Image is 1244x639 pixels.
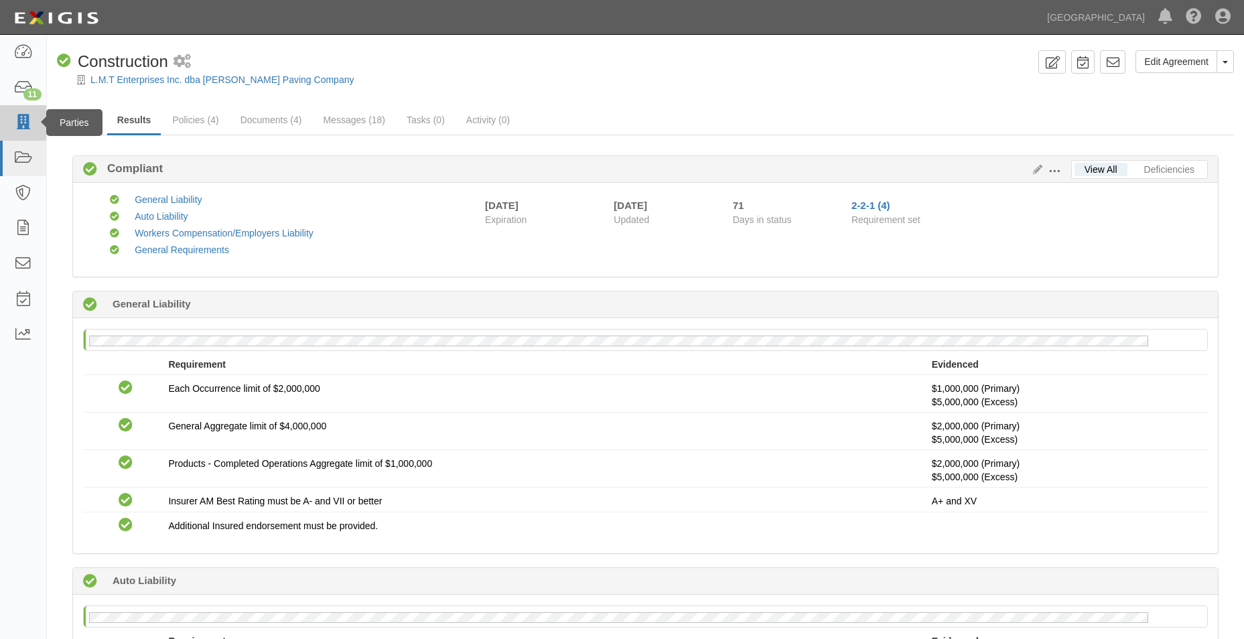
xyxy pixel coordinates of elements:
i: 2 scheduled workflows [174,55,191,69]
span: Products - Completed Operations Aggregate limit of $1,000,000 [168,458,432,469]
i: Compliant [57,54,71,68]
i: Compliant [110,246,119,255]
p: $1,000,000 (Primary) [932,382,1198,409]
a: Deficiencies [1134,163,1204,176]
span: Insurer AM Best Rating must be A- and VII or better [168,496,382,506]
a: Details [57,106,106,133]
a: Auto Liability [135,211,188,222]
i: Compliant 137 days (since 05/16/2025) [83,298,97,312]
span: Each Occurrence limit of $2,000,000 [168,383,320,394]
a: Messages (18) [313,106,395,133]
a: Activity (0) [456,106,520,133]
strong: Requirement [168,359,226,370]
i: Compliant [119,456,133,470]
a: Tasks (0) [397,106,455,133]
span: General Aggregate limit of $4,000,000 [168,421,326,431]
b: General Liability [113,297,191,311]
a: Documents (4) [230,106,312,133]
div: Parties [46,109,102,136]
i: Compliant [119,494,133,508]
i: Compliant [110,212,119,222]
b: Auto Liability [113,573,176,587]
div: [DATE] [614,198,712,212]
i: Compliant [119,381,133,395]
div: [DATE] [485,198,519,212]
a: Workers Compensation/Employers Liability [135,228,314,238]
a: L.M.T Enterprises Inc. dba [PERSON_NAME] Paving Company [90,74,354,85]
img: logo-5460c22ac91f19d4615b14bd174203de0afe785f0fc80cf4dbbc73dc1793850b.png [10,6,102,30]
p: $2,000,000 (Primary) [932,457,1198,484]
i: Compliant [110,196,119,205]
i: Help Center - Complianz [1186,9,1202,25]
span: Construction [78,52,168,70]
div: Construction [57,50,168,73]
span: Days in status [733,214,792,225]
i: Compliant [119,518,133,532]
strong: Evidenced [932,359,979,370]
i: Compliant 137 days (since 05/16/2025) [83,575,97,589]
a: General Liability [135,194,202,205]
p: $2,000,000 (Primary) [932,419,1198,446]
div: 11 [23,88,42,100]
a: [GEOGRAPHIC_DATA] [1040,4,1152,31]
i: Compliant [110,229,119,238]
a: 2-2-1 (4) [851,200,890,211]
span: Expiration [485,213,604,226]
a: General Requirements [135,244,229,255]
i: Compliant [83,163,97,177]
span: Policy #N-EC700076500 Insurer: Greenwich Insurance Company [932,472,1018,482]
span: Policy #N-EC700076500 Insurer: Greenwich Insurance Company [932,397,1018,407]
a: Edit Results [1028,164,1042,175]
span: Additional Insured endorsement must be provided. [168,520,378,531]
i: Compliant [119,419,133,433]
p: A+ and XV [932,494,1198,508]
a: Policies (4) [162,106,228,133]
span: Updated [614,214,649,225]
span: Policy #N-EC700076500 Insurer: Greenwich Insurance Company [932,434,1018,445]
span: Requirement set [851,214,920,225]
a: View All [1075,163,1127,176]
a: Results [107,106,161,135]
b: Compliant [97,161,163,177]
a: Edit Agreement [1135,50,1217,73]
div: Since 07/21/2025 [733,198,841,212]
